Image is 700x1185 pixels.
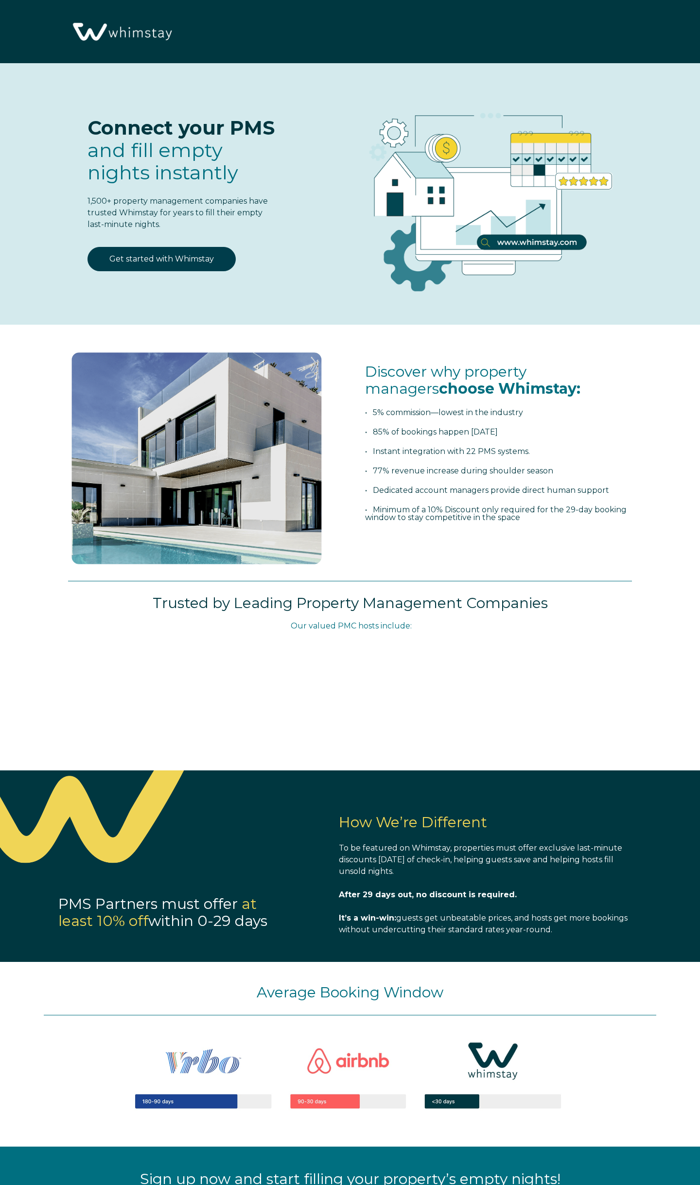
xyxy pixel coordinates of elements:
span: It’s a win-win: [339,913,396,923]
span: • 85% of bookings happen [DATE] [365,427,498,436]
img: foto 1 [63,344,330,573]
span: • 77% revenue increase during shoulder season [365,466,553,475]
span: choose Whimstay: [439,380,580,398]
span: • Instant integration with 22 PMS systems. [365,447,530,456]
span: • 5% commission—lowest in the industry [365,408,523,417]
span: Connect your PMS [87,116,275,139]
span: 1,500+ property management companies have trusted Whimstay for years to fill their empty last-min... [87,196,268,229]
span: guests get unbeatable prices, and hosts get more bookings without undercutting their standard rat... [339,913,628,934]
img: Captura de pantalla 2025-05-06 a la(s) 5.25.03 p.m. [102,1015,598,1133]
span: Discover why property managers [365,363,580,398]
span: How We’re Different [339,813,487,831]
span: • Minimum of a 10% Discount only required for the 29-day booking window to stay competitive in th... [365,505,627,522]
span: • Dedicated account managers provide direct human support [365,486,609,495]
img: RBO Ilustrations-03 [314,83,656,307]
span: Trusted by Leading Property Management Companies [153,594,548,612]
span: fill empty nights instantly [87,138,238,184]
span: After 29 days out, no discount is required. [339,890,517,899]
span: and [87,138,238,184]
span: Our valued PMC hosts include:​ [291,621,412,630]
span: To be featured on Whimstay, properties must offer exclusive last-minute discounts [DATE] of check... [339,843,622,876]
span: at least 10% off [58,895,257,930]
span: Average Booking Window [257,983,443,1001]
img: Whimstay Logo-02 1 [68,5,175,60]
span: PMS Partners must offer within 0-29 days [58,895,267,930]
a: Get started with Whimstay [87,247,236,271]
iframe: HubSpot Video [68,642,632,761]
